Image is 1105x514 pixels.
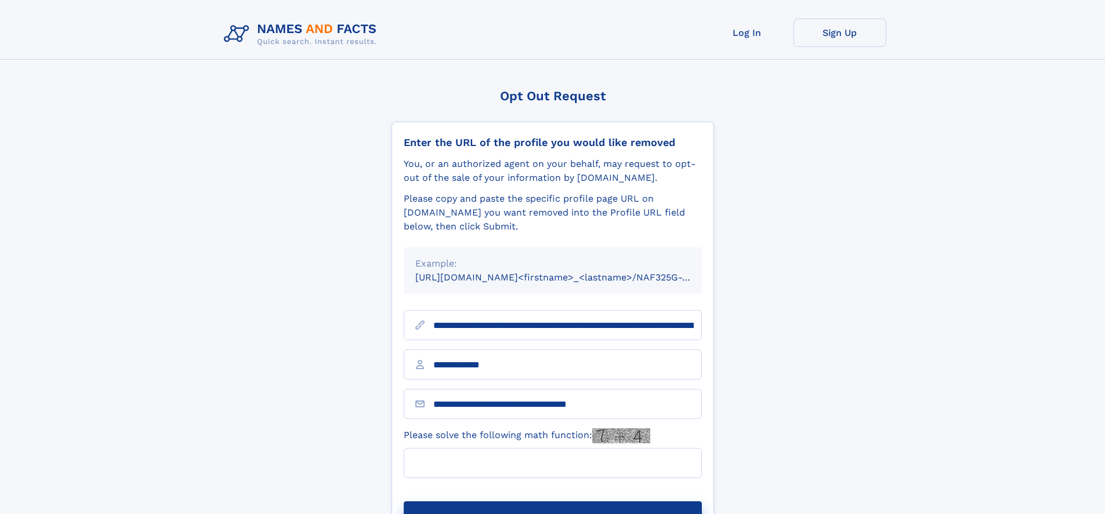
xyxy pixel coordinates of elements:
[701,19,794,47] a: Log In
[219,19,386,50] img: Logo Names and Facts
[404,157,702,185] div: You, or an authorized agent on your behalf, may request to opt-out of the sale of your informatio...
[392,89,714,103] div: Opt Out Request
[415,257,690,271] div: Example:
[404,428,650,443] label: Please solve the following math function:
[794,19,886,47] a: Sign Up
[404,136,702,149] div: Enter the URL of the profile you would like removed
[404,192,702,234] div: Please copy and paste the specific profile page URL on [DOMAIN_NAME] you want removed into the Pr...
[415,272,724,283] small: [URL][DOMAIN_NAME]<firstname>_<lastname>/NAF325G-xxxxxxxx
